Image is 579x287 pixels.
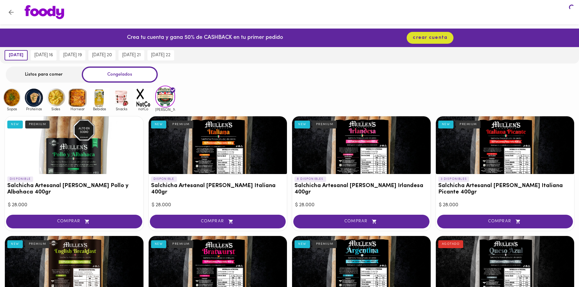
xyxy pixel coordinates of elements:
span: Bebidas [90,107,109,111]
p: 8 DISPONIBLES [295,176,326,182]
button: COMPRAR [150,215,286,228]
img: Hornear [68,88,88,108]
div: PREMIUM [169,240,193,248]
div: PREMIUM [456,121,481,128]
div: PREMIUM [312,121,337,128]
span: crear cuenta [413,35,447,41]
button: COMPRAR [437,215,573,228]
span: COMPRAR [157,219,278,224]
iframe: Messagebird Livechat Widget [544,252,573,281]
button: [DATE] 21 [119,50,144,60]
button: [DATE] 20 [88,50,115,60]
div: Listos para comer [6,67,82,83]
img: mullens [155,86,175,107]
button: [DATE] 22 [147,50,174,60]
div: $ 28.000 [295,202,428,209]
h3: Salchicha Artesanal [PERSON_NAME] Italiana 400gr [151,183,285,196]
span: Sides [46,107,66,111]
span: COMPRAR [301,219,422,224]
img: logo.png [25,5,64,19]
span: [DATE] 22 [151,53,171,58]
span: [DATE] 21 [122,53,141,58]
div: $ 28.000 [152,202,284,209]
button: [DATE] [5,50,28,60]
img: Snacks [112,88,131,108]
div: Salchicha Artesanal Mullens Italiana Picante 400gr [436,116,574,174]
div: PREMIUM [25,121,50,128]
img: Bebidas [90,88,109,108]
img: Sopas [2,88,22,108]
button: Volver [4,5,19,20]
p: DISPONIBLE [7,176,33,182]
img: Proteinas [24,88,44,108]
div: Salchicha Artesanal Mullens Italiana 400gr [149,116,287,174]
span: [DATE] 19 [63,53,82,58]
button: [DATE] 16 [31,50,57,60]
span: notCo [133,107,153,111]
div: Congelados [82,67,158,83]
button: crear cuenta [407,32,453,44]
div: PREMIUM [25,240,50,248]
span: Snacks [112,107,131,111]
div: NEW [438,121,454,128]
div: Salchicha Artesanal Mullens Irlandesa 400gr [292,116,431,174]
div: AGOTADO [438,240,464,248]
div: NEW [7,240,23,248]
span: Sopas [2,107,22,111]
img: notCo [133,88,153,108]
div: NEW [295,121,310,128]
div: NEW [151,121,167,128]
div: PREMIUM [169,121,193,128]
span: [PERSON_NAME] [155,108,175,111]
button: [DATE] 19 [60,50,85,60]
div: PREMIUM [312,240,337,248]
p: Crea tu cuenta y gana 50% de CASHBACK en tu primer pedido [127,34,283,42]
span: Hornear [68,107,88,111]
span: [DATE] 20 [92,53,112,58]
h3: Salchicha Artesanal [PERSON_NAME] Irlandesa 400gr [295,183,428,196]
div: Salchicha Artesanal Mullens Pollo y Albahaca 400gr [5,116,143,174]
p: DISPONIBLE [151,176,177,182]
img: Sides [46,88,66,108]
p: 3 DISPONIBLES [438,176,470,182]
span: [DATE] 16 [34,53,53,58]
button: COMPRAR [293,215,429,228]
h3: Salchicha Artesanal [PERSON_NAME] Italiana Picante 400gr [438,183,572,196]
div: $ 28.000 [439,202,571,209]
h3: Salchicha Artesanal [PERSON_NAME] Pollo y Albahaca 400gr [7,183,141,196]
span: COMPRAR [445,219,566,224]
span: COMPRAR [14,219,135,224]
div: $ 28.000 [8,202,140,209]
div: NEW [151,240,167,248]
button: COMPRAR [6,215,142,228]
span: [DATE] [9,53,23,58]
div: NEW [7,121,23,128]
span: Proteinas [24,107,44,111]
div: NEW [295,240,310,248]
